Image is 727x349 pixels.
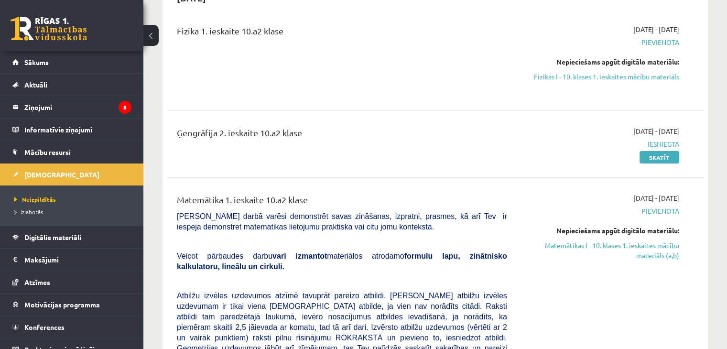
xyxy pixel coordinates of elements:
a: Skatīt [640,151,679,164]
span: [PERSON_NAME] darbā varēsi demonstrēt savas zināšanas, izpratni, prasmes, kā arī Tev ir iespēja d... [177,212,507,231]
span: Neizpildītās [14,196,56,203]
a: Sākums [12,51,131,73]
a: Konferences [12,316,131,338]
legend: Maksājumi [24,249,131,271]
span: Motivācijas programma [24,300,100,309]
a: Ziņojumi8 [12,96,131,118]
a: Digitālie materiāli [12,226,131,248]
a: Izlabotās [14,207,134,216]
span: Izlabotās [14,208,43,216]
span: [DEMOGRAPHIC_DATA] [24,170,99,179]
span: Sākums [24,58,49,66]
legend: Informatīvie ziņojumi [24,119,131,141]
span: Veicot pārbaudes darbu materiālos atrodamo [177,252,507,271]
div: Matemātika 1. ieskaite 10.a2 klase [177,193,507,211]
span: Atzīmes [24,278,50,286]
a: Neizpildītās [14,195,134,204]
span: Digitālie materiāli [24,233,81,241]
div: Nepieciešams apgūt digitālo materiālu: [521,57,679,67]
div: Nepieciešams apgūt digitālo materiālu: [521,226,679,236]
div: Ģeogrāfija 2. ieskaite 10.a2 klase [177,126,507,144]
div: Fizika 1. ieskaite 10.a2 klase [177,24,507,42]
a: Maksājumi [12,249,131,271]
span: Aktuāli [24,80,47,89]
a: Informatīvie ziņojumi [12,119,131,141]
legend: Ziņojumi [24,96,131,118]
span: Pievienota [521,206,679,216]
a: Rīgas 1. Tālmācības vidusskola [11,17,87,41]
span: [DATE] - [DATE] [633,193,679,203]
b: vari izmantot [272,252,327,260]
a: Mācību resursi [12,141,131,163]
a: [DEMOGRAPHIC_DATA] [12,164,131,185]
span: [DATE] - [DATE] [633,126,679,136]
span: Konferences [24,323,65,331]
a: Aktuāli [12,74,131,96]
b: formulu lapu, zinātnisko kalkulatoru, lineālu un cirkuli. [177,252,507,271]
span: Iesniegta [521,139,679,149]
a: Motivācijas programma [12,294,131,316]
span: Mācību resursi [24,148,71,156]
i: 8 [119,101,131,114]
span: [DATE] - [DATE] [633,24,679,34]
a: Atzīmes [12,271,131,293]
a: Fizikas I - 10. klases 1. ieskaites mācību materiāls [521,72,679,82]
a: Matemātikas I - 10. klases 1. ieskaites mācību materiāls (a,b) [521,240,679,261]
span: Pievienota [521,37,679,47]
